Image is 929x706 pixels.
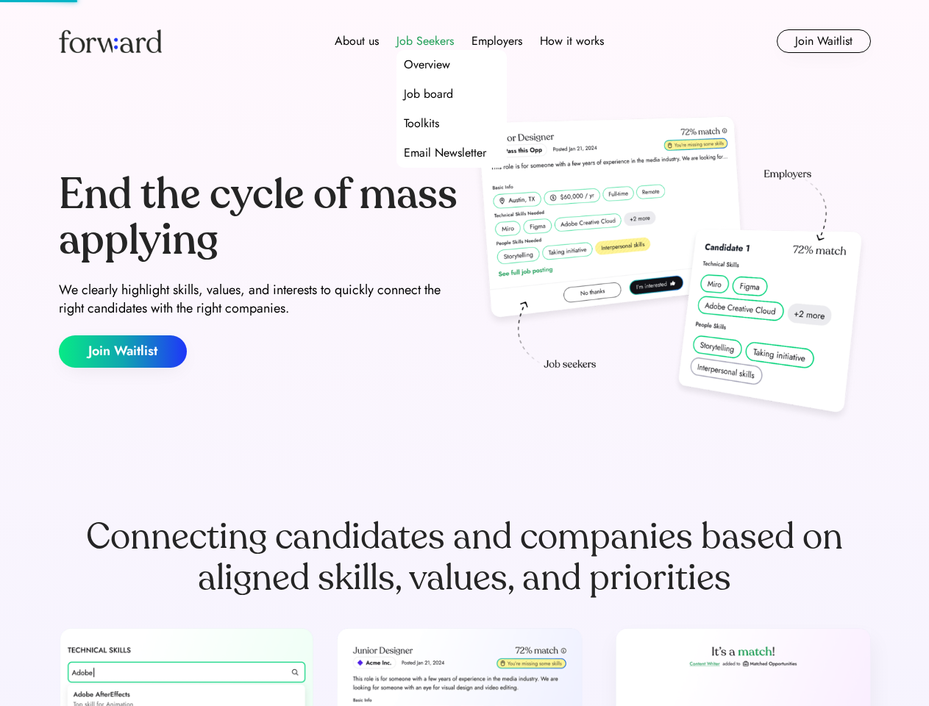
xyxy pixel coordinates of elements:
[335,32,379,50] div: About us
[404,56,450,74] div: Overview
[59,172,459,263] div: End the cycle of mass applying
[471,112,871,428] img: hero-image.png
[540,32,604,50] div: How it works
[59,516,871,599] div: Connecting candidates and companies based on aligned skills, values, and priorities
[404,144,486,162] div: Email Newsletter
[59,29,162,53] img: Forward logo
[59,281,459,318] div: We clearly highlight skills, values, and interests to quickly connect the right candidates with t...
[471,32,522,50] div: Employers
[777,29,871,53] button: Join Waitlist
[396,32,454,50] div: Job Seekers
[59,335,187,368] button: Join Waitlist
[404,115,439,132] div: Toolkits
[404,85,453,103] div: Job board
